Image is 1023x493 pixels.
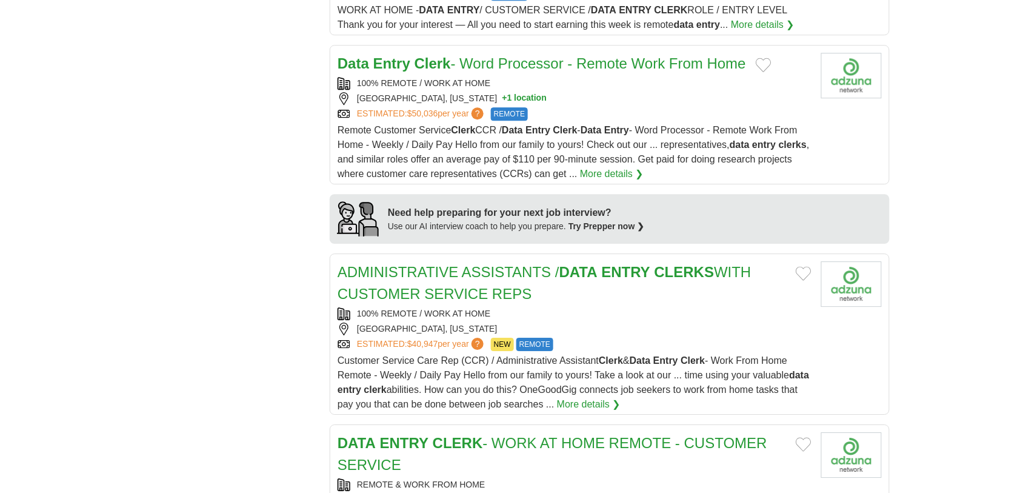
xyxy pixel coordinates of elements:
[338,355,809,409] span: Customer Service Care Rep (CCR) / Administrative Assistant & - Work From Home Remote - Weekly / D...
[338,77,811,90] div: 100% REMOTE / WORK AT HOME
[653,355,678,366] strong: Entry
[790,370,810,380] strong: data
[407,339,438,349] span: $40,947
[338,435,767,473] a: DATA ENTRY CLERK- WORK AT HOME REMOTE - CUSTOMER SERVICE
[681,355,705,366] strong: Clerk
[796,437,811,452] button: Add to favorite jobs
[604,125,629,135] strong: Entry
[525,125,550,135] strong: Entry
[731,18,795,32] a: More details ❯
[619,5,652,15] strong: ENTRY
[796,266,811,281] button: Add to favorite jobs
[821,261,882,307] img: Company logo
[357,338,486,351] a: ESTIMATED:$40,947per year?
[752,139,776,150] strong: entry
[491,107,528,121] span: REMOTE
[553,125,578,135] strong: Clerk
[821,53,882,98] img: Company logo
[357,107,486,121] a: ESTIMATED:$50,036per year?
[502,92,547,105] button: +1 location
[447,5,480,15] strong: ENTRY
[559,264,598,280] strong: DATA
[491,338,514,351] span: NEW
[516,338,553,351] span: REMOTE
[674,19,694,30] strong: data
[756,58,771,72] button: Add to favorite jobs
[407,109,438,118] span: $50,036
[338,55,746,72] a: Data Entry Clerk- Word Processor - Remote Work From Home
[630,355,651,366] strong: Data
[419,5,445,15] strong: DATA
[338,323,811,335] div: [GEOGRAPHIC_DATA], [US_STATE]
[779,139,807,150] strong: clerks
[502,92,507,105] span: +
[338,384,361,395] strong: entry
[338,125,810,179] span: Remote Customer Service CCR / - - Word Processor - Remote Work From Home - Weekly / Daily Pay Hel...
[472,107,484,119] span: ?
[415,55,451,72] strong: Clerk
[380,435,428,451] strong: ENTRY
[696,19,720,30] strong: entry
[655,5,688,15] strong: CLERK
[338,5,787,30] span: WORK AT HOME - / CUSTOMER SERVICE / ROLE / ENTRY LEVEL Thank you for your interest — All you need...
[502,125,523,135] strong: Data
[655,264,715,280] strong: CLERKS
[433,435,483,451] strong: CLERK
[338,435,376,451] strong: DATA
[452,125,476,135] strong: Clerk
[364,384,387,395] strong: clerk
[338,55,369,72] strong: Data
[338,92,811,105] div: [GEOGRAPHIC_DATA], [US_STATE]
[581,125,602,135] strong: Data
[599,355,623,366] strong: Clerk
[373,55,410,72] strong: Entry
[388,220,645,233] div: Use our AI interview coach to help you prepare.
[388,206,645,220] div: Need help preparing for your next job interview?
[557,397,621,412] a: More details ❯
[568,221,645,231] a: Try Prepper now ❯
[602,264,650,280] strong: ENTRY
[821,432,882,478] img: Company logo
[338,264,751,302] a: ADMINISTRATIVE ASSISTANTS /DATA ENTRY CLERKSWITH CUSTOMER SERVICE REPS
[591,5,616,15] strong: DATA
[338,478,811,491] div: REMOTE & WORK FROM HOME
[580,167,644,181] a: More details ❯
[338,307,811,320] div: 100% REMOTE / WORK AT HOME
[472,338,484,350] span: ?
[730,139,750,150] strong: data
